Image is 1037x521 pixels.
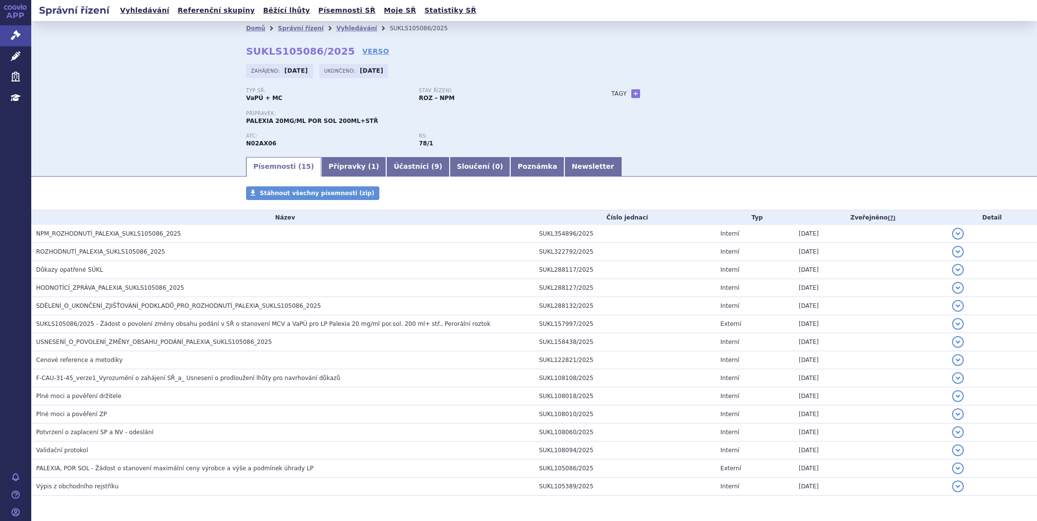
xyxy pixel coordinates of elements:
button: detail [952,336,964,348]
span: Důkazy opatřené SÚKL [36,266,103,273]
td: [DATE] [794,225,947,243]
span: Ukončeno: [324,67,357,75]
p: ATC: [246,133,409,139]
p: Přípravek: [246,111,592,117]
a: Vyhledávání [117,4,172,17]
span: 9 [435,162,439,170]
a: Běžící lhůty [260,4,313,17]
span: SUKLS105086/2025 - Žádost o povolení změny obsahu podání v SŘ o stanovení MCV a VaPÚ pro LP Palex... [36,321,491,327]
a: Newsletter [564,157,622,177]
a: Správní řízení [278,25,324,32]
li: SUKLS105086/2025 [390,21,460,36]
button: detail [952,390,964,402]
span: Validační protokol [36,447,88,454]
td: [DATE] [794,423,947,441]
span: Cenové reference a metodiky [36,357,123,363]
button: detail [952,300,964,312]
td: SUKL157997/2025 [534,315,716,333]
td: [DATE] [794,387,947,405]
strong: SUKLS105086/2025 [246,45,355,57]
th: Detail [947,210,1037,225]
h2: Správní řízení [31,3,117,17]
abbr: (?) [888,215,895,221]
span: Interní [721,447,740,454]
p: Typ SŘ: [246,88,409,94]
span: Interní [721,429,740,436]
strong: [DATE] [285,67,308,74]
span: 0 [495,162,500,170]
button: detail [952,354,964,366]
p: RS: [419,133,582,139]
td: SUKL108094/2025 [534,441,716,460]
span: USNESENÍ_O_POVOLENÍ_ZMĚNY_OBSAHU_PODÁNÍ_PALEXIA_SUKLS105086_2025 [36,339,272,345]
button: detail [952,408,964,420]
span: 1 [371,162,376,170]
td: SUKL108018/2025 [534,387,716,405]
span: Interní [721,483,740,490]
td: SUKL105086/2025 [534,460,716,478]
span: Výpis z obchodního rejstříku [36,483,119,490]
td: [DATE] [794,460,947,478]
span: Plné moci a pověření držitele [36,393,122,400]
td: SUKL288132/2025 [534,297,716,315]
span: Interní [721,393,740,400]
span: F-CAU-31-45_verze1_Vyrozumění o zahájení SŘ_a_ Usnesení o prodloužení lhůty pro navrhování důkazů [36,375,340,381]
a: Stáhnout všechny písemnosti (zip) [246,186,379,200]
td: [DATE] [794,333,947,351]
a: Sloučení (0) [450,157,510,177]
span: Interní [721,230,740,237]
td: SUKL288127/2025 [534,279,716,297]
span: Externí [721,321,741,327]
span: HODNOTÍCÍ_ZPRÁVA_PALEXIA_SUKLS105086_2025 [36,284,184,291]
a: Přípravky (1) [321,157,386,177]
span: Potvrzení o zaplacení SP a NV - odeslání [36,429,153,436]
span: Interní [721,375,740,381]
td: SUKL158438/2025 [534,333,716,351]
span: Zahájeno: [251,67,282,75]
a: Písemnosti (15) [246,157,321,177]
button: detail [952,372,964,384]
td: [DATE] [794,315,947,333]
a: Účastníci (9) [386,157,449,177]
a: Moje SŘ [381,4,419,17]
span: Stáhnout všechny písemnosti (zip) [260,190,374,197]
span: Interní [721,284,740,291]
a: Poznámka [510,157,564,177]
span: Interní [721,266,740,273]
span: PALEXIA 20MG/ML POR SOL 200ML+STŘ [246,118,378,124]
td: SUKL105389/2025 [534,478,716,496]
button: detail [952,246,964,258]
a: Referenční skupiny [175,4,258,17]
span: Interní [721,248,740,255]
span: Interní [721,411,740,418]
th: Typ [716,210,794,225]
strong: silné opioidy, p.o. [419,140,433,147]
th: Číslo jednací [534,210,716,225]
strong: ROZ – NPM [419,95,455,101]
a: Písemnosti SŘ [315,4,378,17]
button: detail [952,481,964,492]
td: SUKL122821/2025 [534,351,716,369]
td: [DATE] [794,261,947,279]
span: Interní [721,357,740,363]
td: SUKL354896/2025 [534,225,716,243]
button: detail [952,444,964,456]
a: Vyhledávání [336,25,377,32]
td: SUKL108060/2025 [534,423,716,441]
td: [DATE] [794,441,947,460]
td: SUKL108010/2025 [534,405,716,423]
td: [DATE] [794,243,947,261]
td: SUKL322792/2025 [534,243,716,261]
p: Stav řízení: [419,88,582,94]
span: PALEXIA, POR SOL - Žádost o stanovení maximální ceny výrobce a výše a podmínek úhrady LP [36,465,313,472]
td: [DATE] [794,351,947,369]
a: Statistiky SŘ [421,4,479,17]
span: Interní [721,339,740,345]
td: [DATE] [794,478,947,496]
button: detail [952,264,964,276]
button: detail [952,462,964,474]
button: detail [952,426,964,438]
td: [DATE] [794,279,947,297]
button: detail [952,228,964,240]
th: Název [31,210,534,225]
